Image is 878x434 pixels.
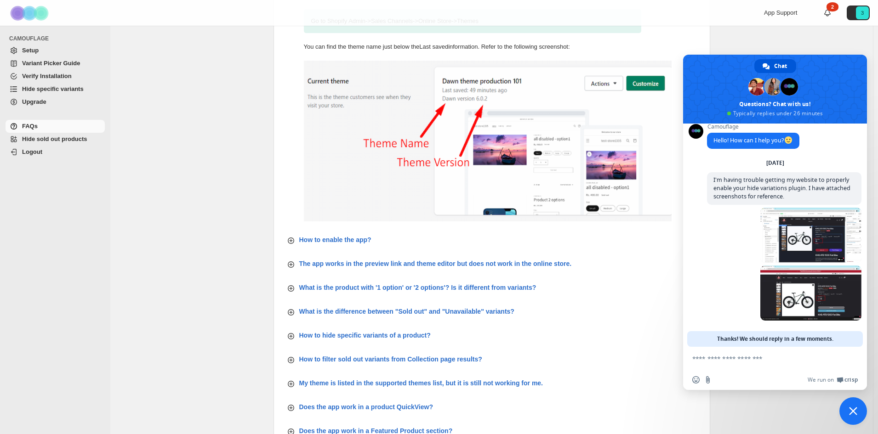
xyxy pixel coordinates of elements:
[9,35,106,42] span: CAMOUFLAGE
[299,307,514,316] p: What is the difference between "Sold out" and "Unavailable" variants?
[281,351,703,367] button: How to filter sold out variants from Collection page results?
[281,231,703,248] button: How to enable the app?
[299,402,433,411] p: Does the app work in a product QuickView?
[281,255,703,272] button: The app works in the preview link and theme editor but does not work in the online store.
[299,331,431,340] p: How to hide specific variants of a product?
[774,59,787,73] span: Chat
[713,176,850,200] span: I'm having trouble getting my website to properly enable your hide variations plugin. I have atta...
[856,6,869,19] span: Avatar with initials 3
[823,8,832,17] a: 2
[808,376,834,383] span: We run on
[281,327,703,344] button: How to hide specific variants of a product?
[6,133,105,146] a: Hide sold out products
[281,375,703,391] button: My theme is listed in the supported themes list, but it is still not working for me.
[6,44,105,57] a: Setup
[281,279,703,296] button: What is the product with '1 option' or '2 options'? Is it different from variants?
[304,42,641,51] p: You can find the theme name just below the Last saved information. Refer to the following screens...
[808,376,858,383] a: We run onCrisp
[713,136,793,144] span: Hello! How can I help you?
[22,47,39,54] span: Setup
[827,2,838,11] div: 2
[861,10,864,16] text: 3
[707,124,799,130] span: Camouflage
[281,303,703,320] button: What is the difference between "Sold out" and "Unavailable" variants?
[22,85,84,92] span: Hide specific variants
[22,135,87,142] span: Hide sold out products
[299,378,543,388] p: My theme is listed in the supported themes list, but it is still not working for me.
[717,331,833,347] span: Thanks! We should reply in a few moments.
[7,0,53,26] img: Camouflage
[764,9,797,16] span: App Support
[704,376,712,383] span: Send a file
[299,259,572,268] p: The app works in the preview link and theme editor but does not work in the online store.
[6,96,105,108] a: Upgrade
[6,70,105,83] a: Verify Installation
[692,355,838,363] textarea: Compose your message...
[844,376,858,383] span: Crisp
[766,160,784,166] div: [DATE]
[304,61,672,221] img: find-theme-name
[22,60,80,67] span: Variant Picker Guide
[6,83,105,96] a: Hide specific variants
[6,120,105,133] a: FAQs
[839,397,867,425] div: Close chat
[6,57,105,70] a: Variant Picker Guide
[299,283,536,292] p: What is the product with '1 option' or '2 options'? Is it different from variants?
[692,376,700,383] span: Insert an emoji
[754,59,796,73] div: Chat
[22,148,42,155] span: Logout
[22,73,72,79] span: Verify Installation
[22,123,38,130] span: FAQs
[299,235,371,244] p: How to enable the app?
[22,98,46,105] span: Upgrade
[6,146,105,158] a: Logout
[847,6,870,20] button: Avatar with initials 3
[281,399,703,415] button: Does the app work in a product QuickView?
[299,355,482,364] p: How to filter sold out variants from Collection page results?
